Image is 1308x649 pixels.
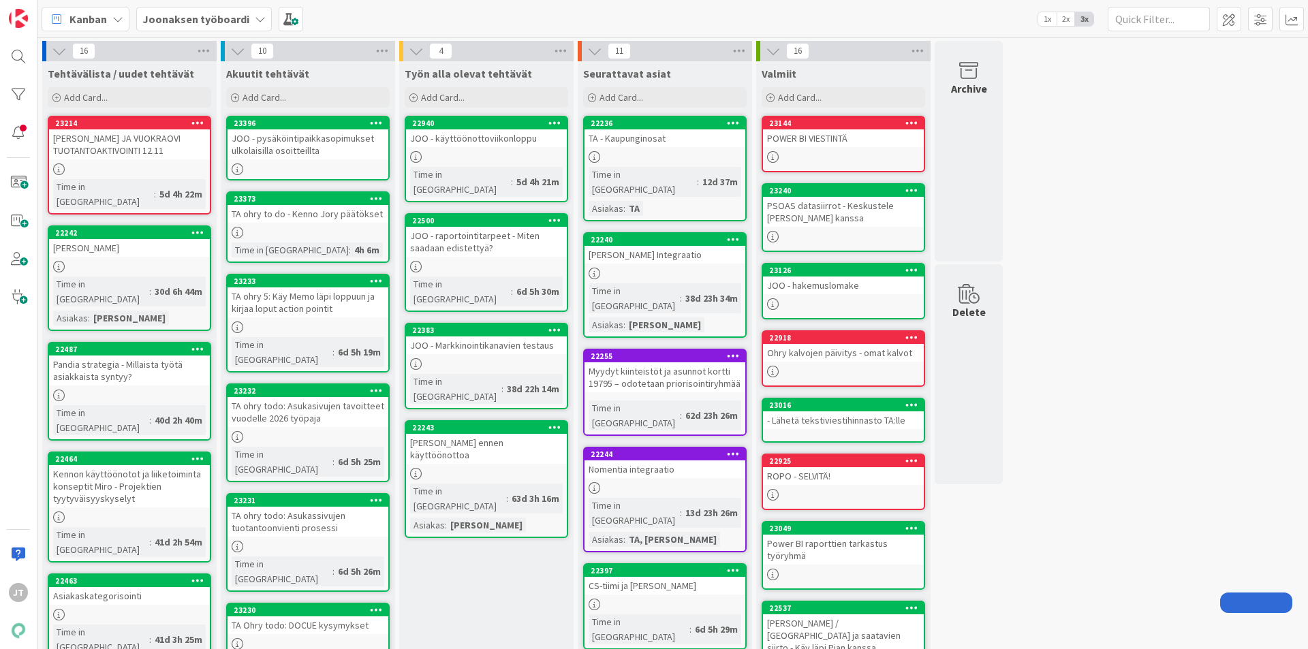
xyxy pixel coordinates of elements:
[64,91,108,104] span: Add Card...
[591,566,745,575] div: 22397
[589,400,680,430] div: Time in [GEOGRAPHIC_DATA]
[149,632,151,647] span: :
[769,186,924,195] div: 23240
[48,67,194,80] span: Tehtävälista / uudet tehtävät
[585,565,745,595] div: 22397CS-tiimi ja [PERSON_NAME]
[1075,12,1093,26] span: 3x
[769,266,924,275] div: 23126
[55,345,210,354] div: 22487
[9,583,28,602] div: JT
[778,91,822,104] span: Add Card...
[585,246,745,264] div: [PERSON_NAME] Integraatio
[226,274,390,373] a: 23233TA ohry 5: Käy Memo läpi loppuun ja kirjaa loput action pointitTime in [GEOGRAPHIC_DATA]:6d ...
[447,518,526,533] div: [PERSON_NAME]
[332,564,334,579] span: :
[53,527,149,557] div: Time in [GEOGRAPHIC_DATA]
[406,215,567,257] div: 22500JOO - raportointitarpeet - Miten saadaan edistettyä?
[697,174,699,189] span: :
[769,456,924,466] div: 22925
[55,576,210,586] div: 22463
[406,215,567,227] div: 22500
[608,43,631,59] span: 11
[48,225,211,331] a: 22242[PERSON_NAME]Time in [GEOGRAPHIC_DATA]:30d 6h 44mAsiakas:[PERSON_NAME]
[228,604,388,634] div: 23230TA Ohry todo: DOCUE kysymykset
[228,397,388,427] div: TA ohry todo: Asukasivujen tavoitteet vuodelle 2026 työpaja
[763,399,924,411] div: 23016
[228,193,388,223] div: 23373TA ohry to do - Kenno Jory päätökset
[406,434,567,464] div: [PERSON_NAME] ennen käyttöönottoa
[503,381,563,396] div: 38d 22h 14m
[763,455,924,485] div: 22925ROPO - SELVITÄ!
[412,216,567,225] div: 22500
[55,118,210,128] div: 23214
[232,242,349,257] div: Time in [GEOGRAPHIC_DATA]
[623,532,625,547] span: :
[585,234,745,246] div: 22240
[90,311,169,326] div: [PERSON_NAME]
[228,616,388,634] div: TA Ohry todo: DOCUE kysymykset
[445,518,447,533] span: :
[49,227,210,257] div: 22242[PERSON_NAME]
[583,116,747,221] a: 22236TA - KaupunginosatTime in [GEOGRAPHIC_DATA]:12d 37mAsiakas:TA
[769,400,924,410] div: 23016
[151,284,206,299] div: 30d 6h 44m
[332,454,334,469] span: :
[151,413,206,428] div: 40d 2h 40m
[405,116,568,202] a: 22940JOO - käyttöönottoviikonloppuTime in [GEOGRAPHIC_DATA]:5d 4h 21m
[589,498,680,528] div: Time in [GEOGRAPHIC_DATA]
[228,385,388,427] div: 23232TA ohry todo: Asukasivujen tavoitteet vuodelle 2026 työpaja
[1057,12,1075,26] span: 2x
[421,91,465,104] span: Add Card...
[599,91,643,104] span: Add Card...
[689,622,691,637] span: :
[334,454,384,469] div: 6d 5h 25m
[769,333,924,343] div: 22918
[228,385,388,397] div: 23232
[429,43,452,59] span: 4
[682,291,741,306] div: 38d 23h 34m
[763,399,924,429] div: 23016- Lähetä tekstiviestihinnasto TA:lle
[406,117,567,129] div: 22940
[583,232,747,338] a: 22240[PERSON_NAME] IntegraatioTime in [GEOGRAPHIC_DATA]:38d 23h 34mAsiakas:[PERSON_NAME]
[951,80,987,97] div: Archive
[406,422,567,434] div: 22243
[682,408,741,423] div: 62d 23h 26m
[406,117,567,147] div: 22940JOO - käyttöönottoviikonloppu
[49,343,210,385] div: 22487Pandia strategia - Millaista työtä asiakkaista syntyy?
[48,452,211,563] a: 22464Kennon käyttöönotot ja liiketoiminta konseptit Miro - Projektien tyytyväisyyskyselytTime in ...
[508,491,563,506] div: 63d 3h 16m
[72,43,95,59] span: 16
[49,227,210,239] div: 22242
[410,518,445,533] div: Asiakas
[412,118,567,128] div: 22940
[149,535,151,550] span: :
[625,317,704,332] div: [PERSON_NAME]
[591,449,745,459] div: 22244
[1038,12,1057,26] span: 1x
[763,332,924,344] div: 22918
[585,362,745,392] div: Myydyt kiinteistöt ja asunnot kortti 19795 – odotetaan priorisointiryhmää
[228,494,388,507] div: 23231
[234,605,388,615] div: 23230
[625,532,720,547] div: TA, [PERSON_NAME]
[585,350,745,392] div: 22255Myydyt kiinteistöt ja asunnot kortti 19795 – odotetaan priorisointiryhmää
[583,447,747,552] a: 22244Nomentia integraatioTime in [GEOGRAPHIC_DATA]:13d 23h 26mAsiakas:TA, [PERSON_NAME]
[769,603,924,613] div: 22537
[762,330,925,387] a: 22918Ohry kalvojen päivitys - omat kalvot
[763,535,924,565] div: Power BI raporttien tarkastus työryhmä
[762,454,925,510] a: 22925ROPO - SELVITÄ!
[763,522,924,535] div: 23049
[762,521,925,590] a: 23049Power BI raporttien tarkastus työryhmä
[1108,7,1210,31] input: Quick Filter...
[763,264,924,276] div: 23126
[623,317,625,332] span: :
[234,276,388,286] div: 23233
[226,191,390,263] a: 23373TA ohry to do - Kenno Jory päätöksetTime in [GEOGRAPHIC_DATA]:4h 6m
[762,67,796,80] span: Valmiit
[53,311,88,326] div: Asiakas
[49,575,210,605] div: 22463Asiakaskategorisointi
[149,284,151,299] span: :
[49,465,210,507] div: Kennon käyttöönotot ja liiketoiminta konseptit Miro - Projektien tyytyväisyyskyselyt
[234,496,388,505] div: 23231
[589,532,623,547] div: Asiakas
